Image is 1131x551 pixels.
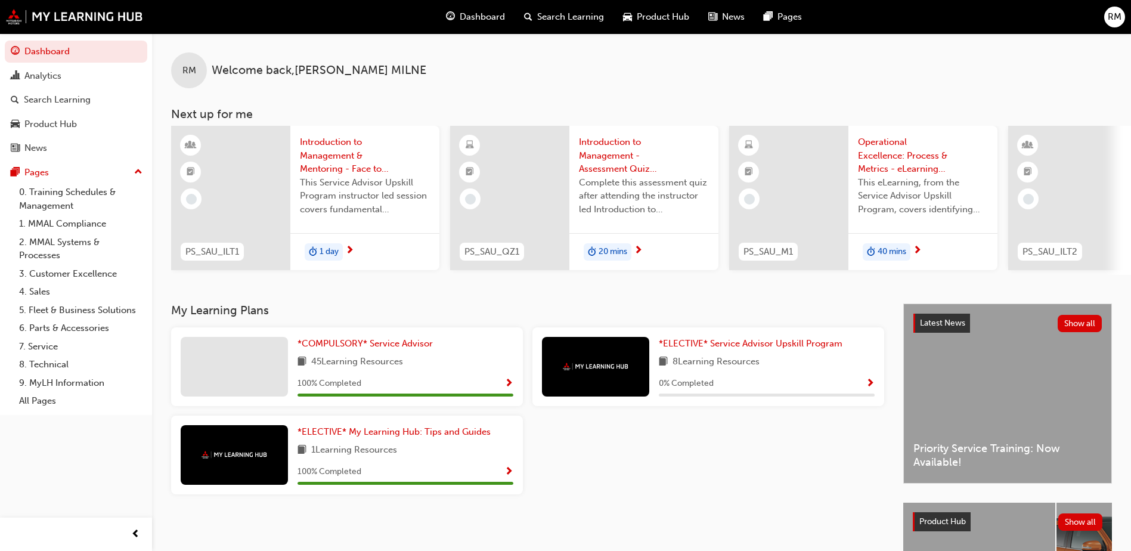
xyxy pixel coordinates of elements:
span: book-icon [298,443,306,458]
span: 0 % Completed [659,377,714,391]
span: *ELECTIVE* Service Advisor Upskill Program [659,338,842,349]
span: News [722,10,745,24]
span: guage-icon [446,10,455,24]
span: pages-icon [764,10,773,24]
span: car-icon [623,10,632,24]
a: 7. Service [14,338,147,356]
a: news-iconNews [699,5,754,29]
a: *COMPULSORY* Service Advisor [298,337,438,351]
span: search-icon [11,95,19,106]
a: Product Hub [5,113,147,135]
span: learningResourceType_INSTRUCTOR_LED-icon [187,138,195,153]
button: Show Progress [504,465,513,479]
span: book-icon [659,355,668,370]
span: Operational Excellence: Process & Metrics - eLearning Module (Service Advisor Upskill Program) [858,135,988,176]
a: 8. Technical [14,355,147,374]
img: mmal [563,363,628,370]
h3: Next up for me [152,107,1131,121]
img: mmal [6,9,143,24]
span: Show Progress [866,379,875,389]
a: Product HubShow all [913,512,1102,531]
span: duration-icon [309,244,317,260]
span: car-icon [11,119,20,130]
span: chart-icon [11,71,20,82]
span: *COMPULSORY* Service Advisor [298,338,433,349]
a: News [5,137,147,159]
div: Search Learning [24,93,91,107]
a: Latest NewsShow all [913,314,1102,333]
button: Show all [1058,513,1103,531]
span: PS_SAU_ILT2 [1022,245,1077,259]
a: pages-iconPages [754,5,811,29]
a: Analytics [5,65,147,87]
span: 20 mins [599,245,627,259]
span: next-icon [345,246,354,256]
span: Welcome back , [PERSON_NAME] MILNE [212,64,426,78]
span: RM [182,64,196,78]
span: up-icon [134,165,142,180]
button: DashboardAnalyticsSearch LearningProduct HubNews [5,38,147,162]
a: 3. Customer Excellence [14,265,147,283]
span: search-icon [524,10,532,24]
a: PS_SAU_ILT1Introduction to Management & Mentoring - Face to Face Instructor Led Training (Service... [171,126,439,270]
a: guage-iconDashboard [436,5,515,29]
button: RM [1104,7,1125,27]
span: book-icon [298,355,306,370]
a: *ELECTIVE* Service Advisor Upskill Program [659,337,847,351]
span: Show Progress [504,379,513,389]
span: Dashboard [460,10,505,24]
span: 1 Learning Resources [311,443,397,458]
span: learningRecordVerb_NONE-icon [186,194,197,205]
span: learningRecordVerb_NONE-icon [744,194,755,205]
span: Pages [777,10,802,24]
span: Search Learning [537,10,604,24]
button: Pages [5,162,147,184]
span: RM [1108,10,1121,24]
span: Introduction to Management & Mentoring - Face to Face Instructor Led Training (Service Advisor Up... [300,135,430,176]
a: 0. Training Schedules & Management [14,183,147,215]
span: guage-icon [11,47,20,57]
span: Latest News [920,318,965,328]
span: Product Hub [919,516,966,527]
span: PS_SAU_ILT1 [185,245,239,259]
span: learningRecordVerb_NONE-icon [465,194,476,205]
span: learningResourceType_ELEARNING-icon [466,138,474,153]
span: 1 day [320,245,339,259]
span: duration-icon [588,244,596,260]
a: PS_SAU_QZ1Introduction to Management - Assessment Quiz (Service Advisor Upskill Program)Complete ... [450,126,718,270]
span: news-icon [708,10,717,24]
a: PS_SAU_M1Operational Excellence: Process & Metrics - eLearning Module (Service Advisor Upskill Pr... [729,126,997,270]
a: 5. Fleet & Business Solutions [14,301,147,320]
a: All Pages [14,392,147,410]
span: 8 Learning Resources [673,355,760,370]
span: prev-icon [131,527,140,542]
a: Search Learning [5,89,147,111]
img: mmal [202,451,267,459]
div: Pages [24,166,49,179]
div: News [24,141,47,155]
span: PS_SAU_QZ1 [464,245,519,259]
span: 45 Learning Resources [311,355,403,370]
a: 4. Sales [14,283,147,301]
div: Product Hub [24,117,77,131]
span: 100 % Completed [298,465,361,479]
span: duration-icon [867,244,875,260]
span: next-icon [634,246,643,256]
a: search-iconSearch Learning [515,5,613,29]
a: 1. MMAL Compliance [14,215,147,233]
span: next-icon [913,246,922,256]
span: 40 mins [878,245,906,259]
span: pages-icon [11,168,20,178]
span: *ELECTIVE* My Learning Hub: Tips and Guides [298,426,491,437]
span: booktick-icon [745,165,753,180]
span: learningResourceType_INSTRUCTOR_LED-icon [1024,138,1032,153]
span: 100 % Completed [298,377,361,391]
a: Latest NewsShow allPriority Service Training: Now Available! [903,304,1112,484]
span: booktick-icon [187,165,195,180]
span: booktick-icon [466,165,474,180]
h3: My Learning Plans [171,304,884,317]
button: Show all [1058,315,1102,332]
a: car-iconProduct Hub [613,5,699,29]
